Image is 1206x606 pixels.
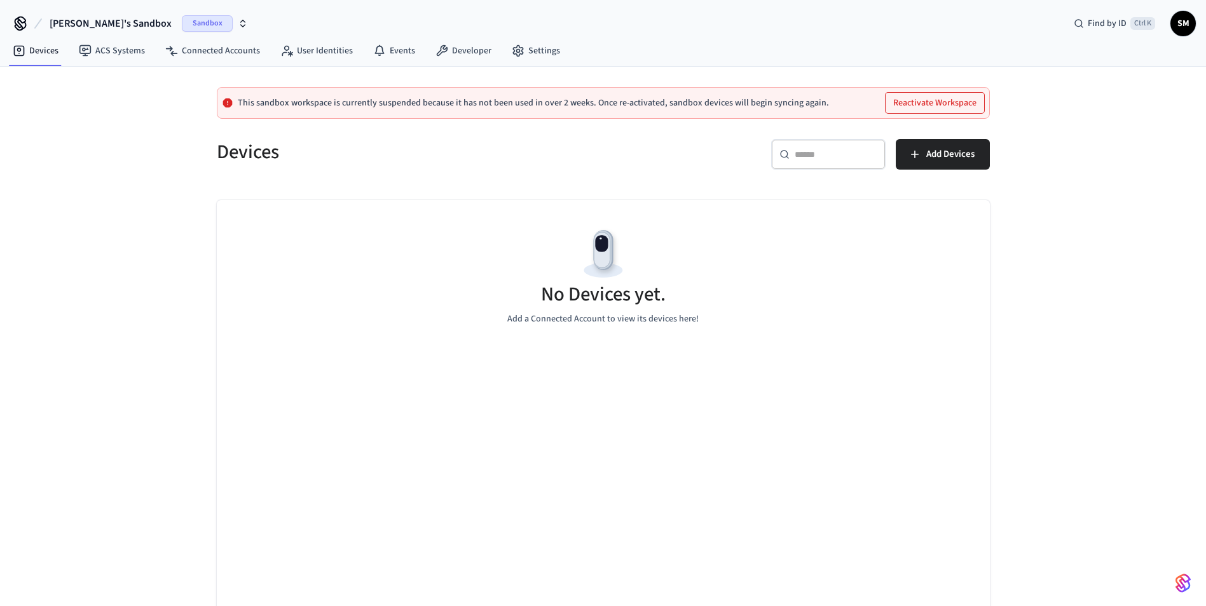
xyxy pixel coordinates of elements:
button: Reactivate Workspace [886,93,984,113]
span: Sandbox [182,15,233,32]
a: Devices [3,39,69,62]
div: Find by IDCtrl K [1064,12,1165,35]
a: Connected Accounts [155,39,270,62]
span: Find by ID [1088,17,1127,30]
span: Ctrl K [1130,17,1155,30]
span: SM [1172,12,1195,35]
p: Add a Connected Account to view its devices here! [507,313,699,326]
span: [PERSON_NAME]'s Sandbox [50,16,172,31]
a: ACS Systems [69,39,155,62]
a: Settings [502,39,570,62]
img: Devices Empty State [575,226,632,283]
a: User Identities [270,39,363,62]
a: Developer [425,39,502,62]
h5: No Devices yet. [541,281,666,307]
p: This sandbox workspace is currently suspended because it has not been used in over 2 weeks. Once ... [238,98,829,108]
img: SeamLogoGradient.69752ec5.svg [1175,573,1191,593]
button: SM [1170,11,1196,36]
span: Add Devices [926,146,975,163]
a: Events [363,39,425,62]
button: Add Devices [896,139,990,170]
h5: Devices [217,139,596,165]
